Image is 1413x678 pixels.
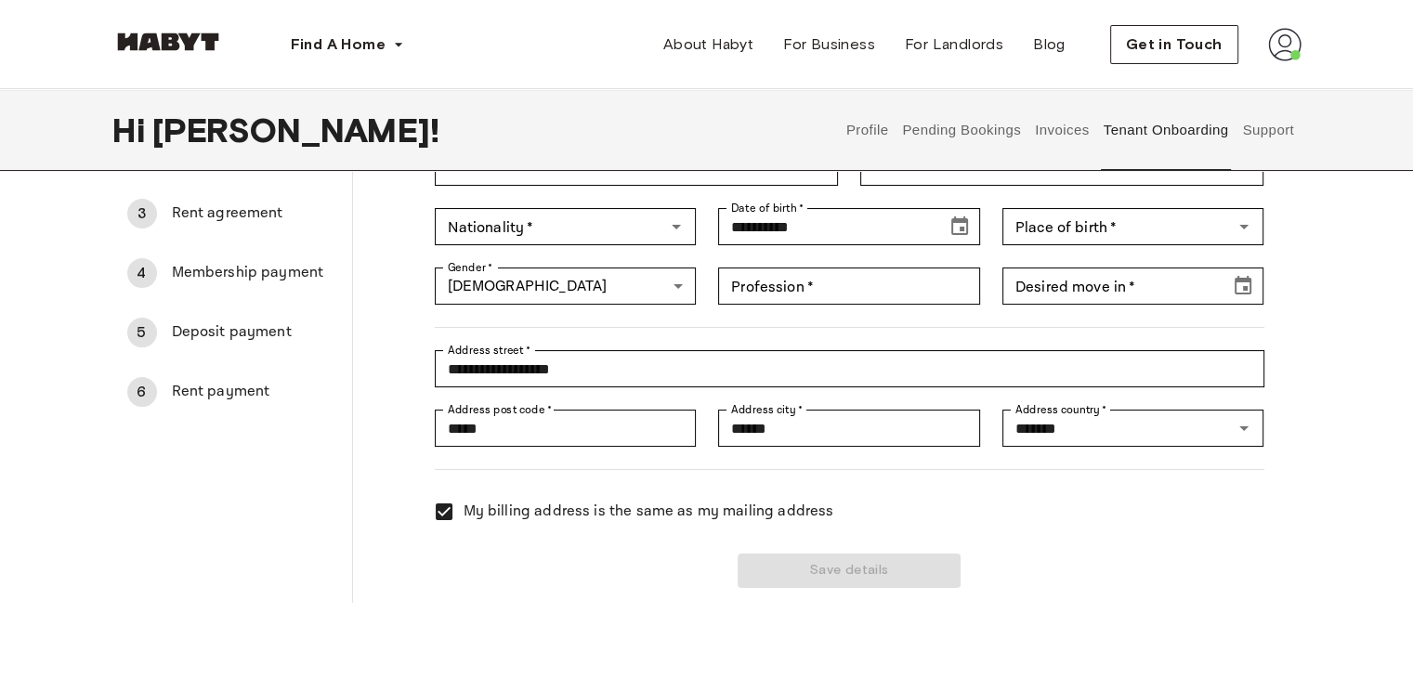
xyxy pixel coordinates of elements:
[112,251,352,295] div: 4Membership payment
[152,111,439,150] span: [PERSON_NAME] !
[1015,401,1107,418] label: Address country
[464,501,834,523] span: My billing address is the same as my mailing address
[1240,89,1297,171] button: Support
[905,33,1003,56] span: For Landlords
[1224,267,1262,305] button: Choose date
[172,381,337,403] span: Rent payment
[112,310,352,355] div: 5Deposit payment
[900,89,1024,171] button: Pending Bookings
[890,26,1018,63] a: For Landlords
[731,401,803,418] label: Address city
[112,191,352,236] div: 3Rent agreement
[718,410,980,447] div: Address city
[172,202,337,225] span: Rent agreement
[844,89,891,171] button: Profile
[1033,33,1066,56] span: Blog
[435,267,697,305] div: [DEMOGRAPHIC_DATA]
[276,26,419,63] button: Find A Home
[127,199,157,228] div: 3
[172,262,337,284] span: Membership payment
[112,370,352,414] div: 6Rent payment
[448,401,552,418] label: Address post code
[731,200,804,216] label: Date of birth
[1231,214,1257,240] button: Open
[112,33,224,51] img: Habyt
[291,33,386,56] span: Find A Home
[1101,89,1231,171] button: Tenant Onboarding
[941,208,978,245] button: Choose date, selected date is Dec 31, 1998
[127,318,157,347] div: 5
[448,259,492,276] label: Gender
[1018,26,1080,63] a: Blog
[435,410,697,447] div: Address post code
[448,342,531,359] label: Address street
[648,26,768,63] a: About Habyt
[1231,415,1257,441] button: Open
[663,214,689,240] button: Open
[172,321,337,344] span: Deposit payment
[1110,25,1238,64] button: Get in Touch
[435,350,1264,387] div: Address street
[112,111,152,150] span: Hi
[1033,89,1092,171] button: Invoices
[768,26,890,63] a: For Business
[127,258,157,288] div: 4
[1268,28,1302,61] img: avatar
[127,377,157,407] div: 6
[1126,33,1223,56] span: Get in Touch
[783,33,875,56] span: For Business
[839,89,1301,171] div: user profile tabs
[718,267,980,305] div: Profession
[663,33,753,56] span: About Habyt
